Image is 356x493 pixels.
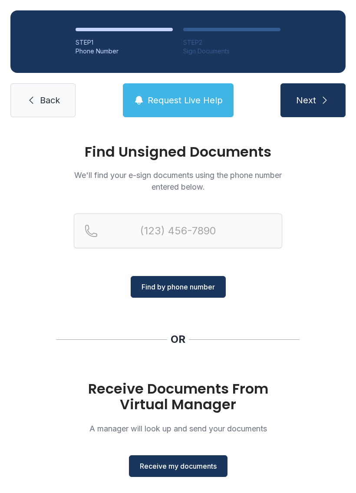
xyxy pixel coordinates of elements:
[74,169,282,193] p: We'll find your e-sign documents using the phone number entered below.
[76,47,173,56] div: Phone Number
[183,38,280,47] div: STEP 2
[74,381,282,412] h1: Receive Documents From Virtual Manager
[148,94,223,106] span: Request Live Help
[183,47,280,56] div: Sign Documents
[140,461,217,471] span: Receive my documents
[74,423,282,434] p: A manager will look up and send your documents
[40,94,60,106] span: Back
[171,332,185,346] div: OR
[142,282,215,292] span: Find by phone number
[296,94,316,106] span: Next
[74,214,282,248] input: Reservation phone number
[74,145,282,159] h1: Find Unsigned Documents
[76,38,173,47] div: STEP 1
